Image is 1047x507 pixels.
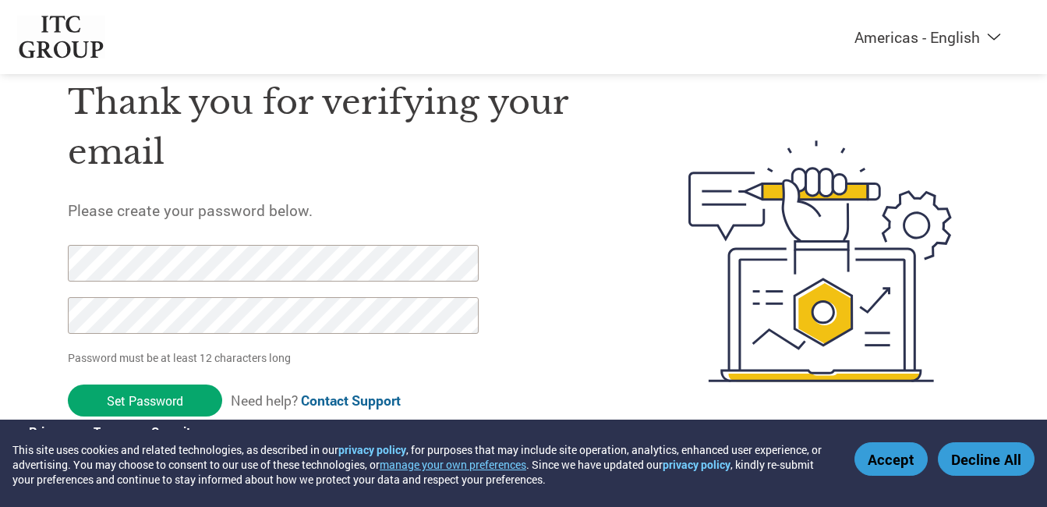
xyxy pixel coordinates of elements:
[12,442,832,487] div: This site uses cookies and related technologies, as described in our , for purposes that may incl...
[17,16,106,58] img: ITC Group
[68,385,222,417] input: Set Password
[231,392,401,409] span: Need help?
[94,424,128,440] a: Terms
[854,442,928,476] button: Accept
[68,77,615,178] h1: Thank you for verifying your email
[660,55,980,468] img: create-password
[380,457,526,472] button: manage your own preferences
[68,200,615,220] h5: Please create your password below.
[68,349,484,366] p: Password must be at least 12 characters long
[151,424,197,440] a: Security
[301,392,401,409] a: Contact Support
[663,457,730,472] a: privacy policy
[338,442,406,457] a: privacy policy
[29,424,70,440] a: Privacy
[938,442,1035,476] button: Decline All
